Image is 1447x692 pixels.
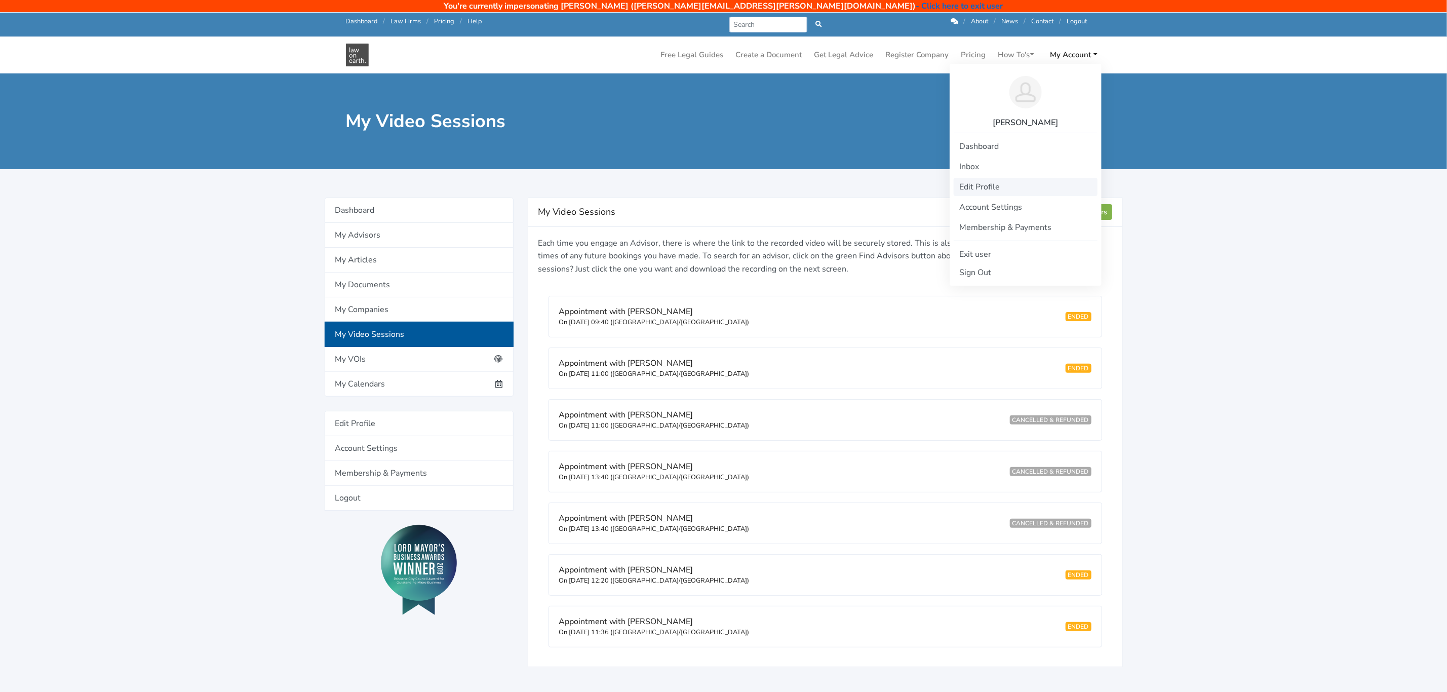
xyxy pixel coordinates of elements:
a: My Video Sessions [325,322,514,347]
small: CANCELLED & REFUNDED [1010,467,1091,476]
a: Edit Profile [954,178,1098,196]
p: Each time you engage an Advisor, there is where the link to the recorded video will be securely s... [538,237,1112,276]
a: Dashboard [325,198,514,223]
a: My VOIs [325,347,514,372]
small: ENDED [1066,312,1091,321]
span: Appointment with [PERSON_NAME] [559,306,693,317]
a: Inbox [954,158,1098,176]
a: My Advisors [325,223,514,248]
a: Free Legal Guides [657,45,728,65]
a: Get Legal Advice [810,45,878,65]
span: / [460,17,462,26]
span: / [383,17,385,26]
a: Membership & Payments [325,461,514,486]
a: Contact [1032,17,1054,26]
a: Dashboard [346,17,378,26]
small: On [DATE] 11:00 ([GEOGRAPHIC_DATA]/[GEOGRAPHIC_DATA]) [559,421,750,430]
a: Account Settings [325,436,514,461]
img: Mayumi Van Egmond [1009,76,1042,108]
a: Account Settings [954,198,1098,216]
span: Appointment with [PERSON_NAME] [559,513,693,524]
small: On [DATE] 13:40 ([GEOGRAPHIC_DATA]/[GEOGRAPHIC_DATA]) [559,524,750,533]
a: About [971,17,989,26]
a: News [1002,17,1019,26]
img: Lord Mayor's Award 2019 [381,525,457,615]
span: Appointment with [PERSON_NAME] [559,358,693,369]
h4: My Video Sessions [538,204,972,220]
a: How To's [994,45,1038,65]
a: Pricing [435,17,455,26]
a: Appointment with [PERSON_NAME] On [DATE] 11:00 ([GEOGRAPHIC_DATA]/[GEOGRAPHIC_DATA]) ENDED [549,348,1102,389]
span: / [1060,17,1062,26]
input: Search [729,17,808,32]
small: On [DATE] 11:00 ([GEOGRAPHIC_DATA]/[GEOGRAPHIC_DATA]) [559,369,750,378]
a: Logout [1067,17,1087,26]
a: Logout [325,486,514,511]
small: ENDED [1066,364,1091,373]
img: Law On Earth [346,44,369,66]
a: Appointment with [PERSON_NAME] On [DATE] 11:36 ([GEOGRAPHIC_DATA]/[GEOGRAPHIC_DATA]) ENDED [549,606,1102,647]
a: My Calendars [325,372,514,397]
span: Appointment with [PERSON_NAME] [559,616,693,627]
a: Law Firms [391,17,421,26]
a: My Companies [325,297,514,322]
a: Pricing [957,45,990,65]
a: Help [468,17,482,26]
small: On [DATE] 12:20 ([GEOGRAPHIC_DATA]/[GEOGRAPHIC_DATA]) [559,576,750,585]
a: Create a Document [732,45,806,65]
div: [PERSON_NAME] [954,117,1098,129]
small: On [DATE] 13:40 ([GEOGRAPHIC_DATA]/[GEOGRAPHIC_DATA]) [559,473,750,482]
div: My Account [950,64,1102,286]
a: Register Company [882,45,953,65]
span: Appointment with [PERSON_NAME] [559,564,693,575]
a: Sign Out [954,263,1098,282]
span: / [1024,17,1026,26]
span: Appointment with [PERSON_NAME] [559,461,693,472]
span: / [994,17,996,26]
a: Dashboard [954,137,1098,156]
small: ENDED [1066,622,1091,631]
small: CANCELLED & REFUNDED [1010,519,1091,528]
a: Appointment with [PERSON_NAME] On [DATE] 09:40 ([GEOGRAPHIC_DATA]/[GEOGRAPHIC_DATA]) ENDED [549,296,1102,337]
a: Appointment with [PERSON_NAME] On [DATE] 12:20 ([GEOGRAPHIC_DATA]/[GEOGRAPHIC_DATA]) ENDED [549,554,1102,596]
span: / [427,17,429,26]
small: On [DATE] 11:36 ([GEOGRAPHIC_DATA]/[GEOGRAPHIC_DATA]) [559,628,750,637]
span: Appointment with [PERSON_NAME] [559,409,693,420]
a: My Articles [325,248,514,273]
a: Membership & Payments [954,218,1098,237]
small: On [DATE] 09:40 ([GEOGRAPHIC_DATA]/[GEOGRAPHIC_DATA]) [559,318,750,327]
a: Edit Profile [325,411,514,436]
small: CANCELLED & REFUNDED [1010,415,1091,425]
a: My Account [1046,45,1102,65]
a: My Documents [325,273,514,297]
small: ENDED [1066,570,1091,580]
a: - Click here to exit user [916,1,1003,12]
span: / [964,17,966,26]
h1: My Video Sessions [346,110,717,133]
a: Exit user [954,245,1098,263]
